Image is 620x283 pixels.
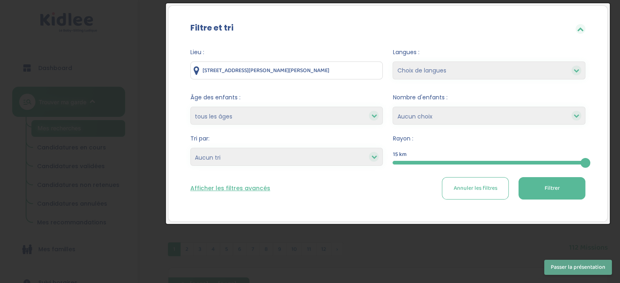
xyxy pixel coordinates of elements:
[393,48,585,57] span: Langues :
[442,177,509,200] button: Annuler les filtres
[190,22,234,34] label: Filtre et tri
[393,134,585,143] span: Rayon :
[190,48,383,57] span: Lieu :
[544,184,559,193] span: Filtrer
[190,134,383,143] span: Tri par:
[453,184,497,193] span: Annuler les filtres
[190,93,383,102] span: Âge des enfants :
[544,260,612,275] button: Passer la présentation
[190,184,270,193] button: Afficher les filtres avancés
[393,93,585,102] span: Nombre d'enfants :
[519,177,585,200] button: Filtrer
[393,150,406,159] span: 15 km
[190,61,383,79] input: Ville ou code postale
